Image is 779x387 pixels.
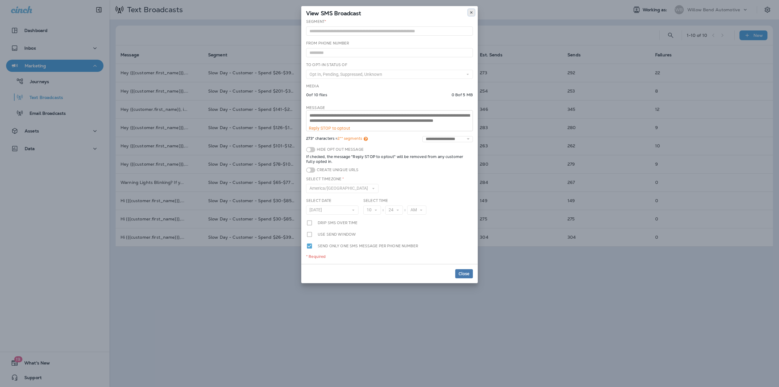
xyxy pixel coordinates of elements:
span: Close [459,272,470,276]
span: Opt In, Pending, Suppressed, Unknown [309,72,385,77]
label: Hide opt out message [315,147,364,152]
div: : [403,206,407,215]
label: To Opt-In Status of [306,62,347,67]
button: [DATE] [306,206,358,215]
span: 2** segments [337,136,362,141]
p: 0 B of 5 MB [452,93,473,97]
span: Reply STOP to optout [309,126,350,131]
label: Media [306,84,319,89]
div: : [381,206,385,215]
span: 24 [389,207,396,213]
div: * Required [306,254,473,259]
span: [DATE] [309,207,324,213]
label: Select Date [306,198,332,203]
button: 10 [363,206,381,215]
label: Create Unique URLs [315,167,359,172]
span: 10 [367,207,374,213]
label: Select Timezone [306,177,344,181]
label: Drip SMS over time [318,220,358,226]
label: From Phone Number [306,41,349,46]
button: 24 [385,206,403,215]
label: Segment [306,19,326,24]
button: Close [455,269,473,278]
label: Message [306,105,325,110]
span: America/[GEOGRAPHIC_DATA] [309,186,370,191]
label: Use send window [318,231,356,238]
span: AM [410,207,419,213]
label: Send only one SMS message per phone number [318,243,418,249]
button: Opt In, Pending, Suppressed, Unknown [306,70,473,79]
div: If checked, the message "Reply STOP to optout" will be removed from any customer fully opted in. [306,154,473,164]
p: 0 of 10 files [306,93,327,97]
div: View SMS Broadcast [301,6,478,19]
span: 273* characters = [306,136,368,142]
label: Select Time [363,198,388,203]
button: AM [407,206,426,215]
button: America/[GEOGRAPHIC_DATA] [306,184,379,193]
